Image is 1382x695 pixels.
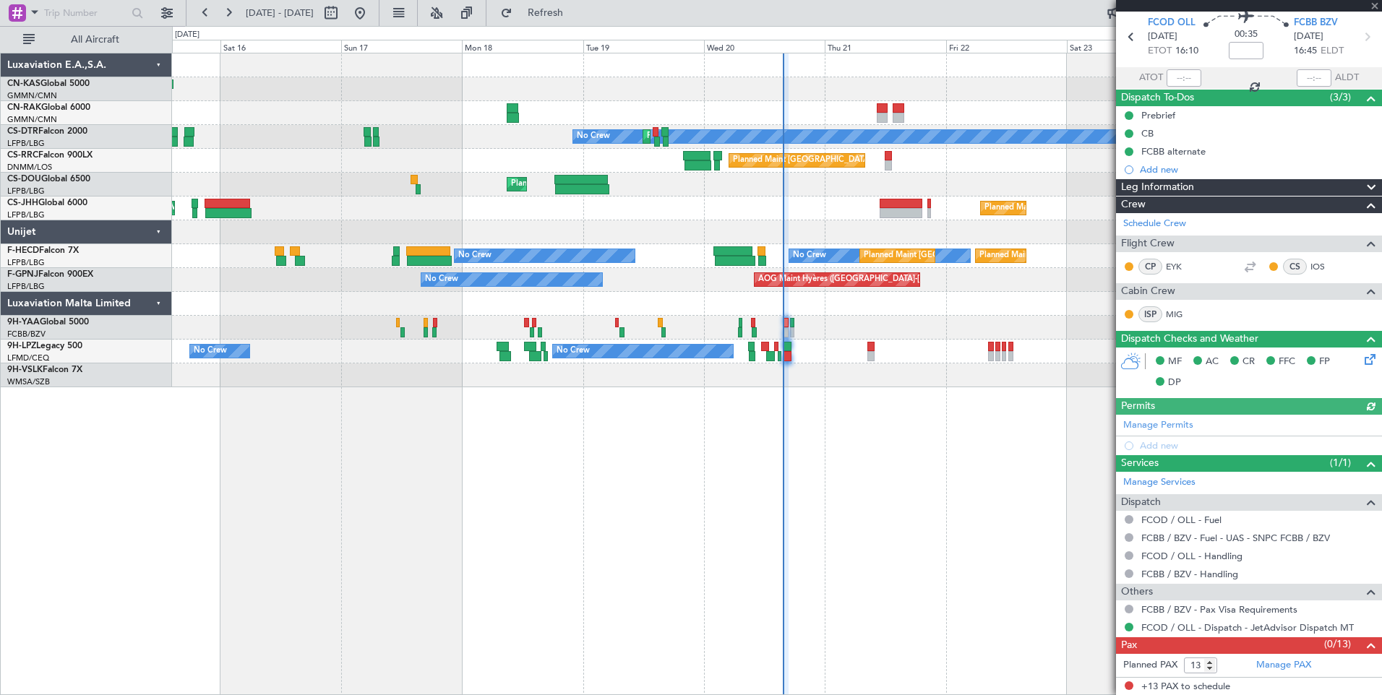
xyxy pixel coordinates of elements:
div: AOG Maint Hyères ([GEOGRAPHIC_DATA]-[GEOGRAPHIC_DATA]) [758,269,1003,290]
div: No Crew [425,269,458,290]
div: Wed 20 [704,40,825,53]
div: No Crew [194,340,227,362]
a: LFPB/LBG [7,281,45,292]
a: 9H-YAAGlobal 5000 [7,318,89,327]
div: CP [1138,259,1162,275]
div: Prebrief [1141,109,1175,121]
a: EYK [1166,260,1198,273]
div: Planned Maint [GEOGRAPHIC_DATA] ([GEOGRAPHIC_DATA]) [984,197,1212,219]
a: GMMN/CMN [7,90,57,101]
span: AC [1206,355,1219,369]
span: F-HECD [7,246,39,255]
span: Cabin Crew [1121,283,1175,300]
span: Others [1121,584,1153,600]
span: [DATE] - [DATE] [246,7,314,20]
span: F-GPNJ [7,270,38,279]
a: Schedule Crew [1123,217,1186,231]
div: Planned Maint [GEOGRAPHIC_DATA] ([GEOGRAPHIC_DATA]) [511,173,739,195]
div: No Crew [793,245,826,267]
span: CN-RAK [7,103,41,112]
a: Manage PAX [1256,658,1311,673]
a: LFPB/LBG [7,210,45,220]
span: Leg Information [1121,179,1194,196]
span: Refresh [515,8,576,18]
a: MIG [1166,308,1198,321]
span: CS-RRC [7,151,38,160]
span: Crew [1121,197,1146,213]
label: Planned PAX [1123,658,1177,673]
a: FCBB / BZV - Handling [1141,568,1238,580]
a: FCOD / OLL - Fuel [1141,514,1222,526]
div: Sat 16 [220,40,341,53]
span: CN-KAS [7,79,40,88]
span: [DATE] [1148,30,1177,44]
a: CN-KASGlobal 5000 [7,79,90,88]
a: IOS [1310,260,1343,273]
span: FP [1319,355,1330,369]
span: 16:45 [1294,44,1317,59]
a: Manage Services [1123,475,1196,490]
div: Add new [1140,163,1375,176]
span: DP [1168,376,1181,390]
input: Trip Number [44,2,127,24]
button: All Aircraft [16,28,157,51]
a: CN-RAKGlobal 6000 [7,103,90,112]
a: CS-RRCFalcon 900LX [7,151,93,160]
span: FCBB BZV [1294,16,1338,30]
span: Dispatch Checks and Weather [1121,331,1258,347]
span: CS-DTR [7,127,38,136]
a: LFPB/LBG [7,186,45,197]
a: FCBB / BZV - Fuel - UAS - SNPC FCBB / BZV [1141,532,1330,544]
a: 9H-VSLKFalcon 7X [7,366,82,374]
span: FFC [1279,355,1295,369]
div: Fri 22 [946,40,1067,53]
span: Dispatch [1121,494,1161,511]
span: CS-DOU [7,175,41,184]
span: ETOT [1148,44,1172,59]
span: +13 PAX to schedule [1141,680,1230,694]
a: F-HECDFalcon 7X [7,246,79,255]
a: CS-DOUGlobal 6500 [7,175,90,184]
span: 9H-YAA [7,318,40,327]
div: CB [1141,127,1154,139]
span: (3/3) [1330,90,1351,105]
span: CR [1242,355,1255,369]
span: (0/13) [1324,636,1351,652]
a: LFMD/CEQ [7,353,49,363]
span: ATOT [1139,71,1163,85]
div: Planned Maint [GEOGRAPHIC_DATA] ([GEOGRAPHIC_DATA]) [979,245,1207,267]
span: CS-JHH [7,199,38,207]
div: ISP [1138,306,1162,322]
a: FCOD / OLL - Dispatch - JetAdvisor Dispatch MT [1141,621,1354,634]
div: Tue 19 [583,40,704,53]
div: CS [1283,259,1307,275]
a: 9H-LPZLegacy 500 [7,342,82,350]
span: Services [1121,455,1159,472]
div: Planned Maint [GEOGRAPHIC_DATA] ([GEOGRAPHIC_DATA]) [733,150,961,171]
div: Planned Maint Sofia [647,126,721,147]
div: No Crew [458,245,492,267]
span: Flight Crew [1121,236,1175,252]
span: FCOD OLL [1148,16,1196,30]
div: No Crew [577,126,610,147]
span: ELDT [1321,44,1344,59]
a: WMSA/SZB [7,376,50,387]
span: (1/1) [1330,455,1351,470]
a: LFPB/LBG [7,257,45,268]
a: F-GPNJFalcon 900EX [7,270,93,279]
a: GMMN/CMN [7,114,57,125]
div: Sun 17 [341,40,462,53]
div: Mon 18 [462,40,583,53]
a: DNMM/LOS [7,162,52,173]
div: No Crew [557,340,590,362]
a: FCOD / OLL - Handling [1141,550,1242,562]
span: [DATE] [1294,30,1323,44]
div: [DATE] [175,29,199,41]
button: Refresh [494,1,580,25]
div: Sat 23 [1067,40,1188,53]
span: Dispatch To-Dos [1121,90,1194,106]
span: 9H-VSLK [7,366,43,374]
span: 00:35 [1235,27,1258,42]
a: LFPB/LBG [7,138,45,149]
span: Pax [1121,637,1137,654]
